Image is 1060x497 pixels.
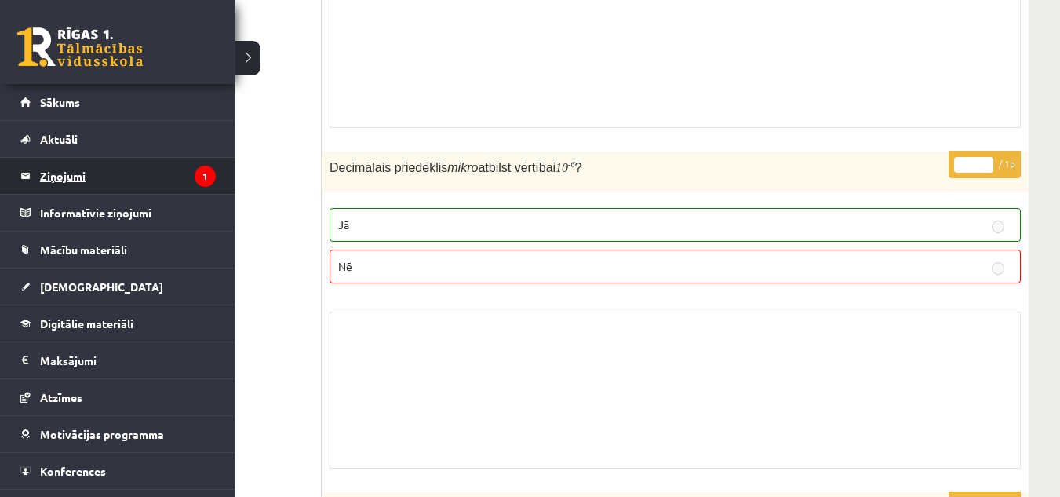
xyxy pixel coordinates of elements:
[40,390,82,404] span: Atzīmes
[40,158,216,194] legend: Ziņojumi
[574,161,581,174] span: ?
[992,262,1004,275] input: Nē
[338,259,352,273] span: Nē
[40,132,78,146] span: Aktuāli
[555,161,568,174] : 10
[20,269,216,305] a: [DEMOGRAPHIC_DATA]
[40,195,216,231] legend: Informatīvie ziņojumi
[40,342,216,378] legend: Maksājumi
[17,27,143,67] a: Rīgas 1. Tālmācības vidusskola
[195,166,216,187] i: 1
[20,158,216,194] a: Ziņojumi1
[20,121,216,157] a: Aktuāli
[20,305,216,342] a: Digitālie materiāli
[40,95,80,109] span: Sākums
[330,161,555,174] span: Decimālais priedēklis atbilst vērtībai
[20,232,216,268] a: Mācību materiāli
[40,427,164,441] span: Motivācijas programma
[992,221,1004,233] input: Jā
[338,217,349,232] span: Jā
[20,195,216,231] a: Informatīvie ziņojumi
[949,151,1021,178] p: / 1p
[40,243,127,257] span: Mācību materiāli
[40,464,106,478] span: Konferences
[20,379,216,415] a: Atzīmes
[447,161,478,174] i: mikro
[568,160,570,169] sup: -
[20,453,216,489] a: Konferences
[40,280,163,294] span: [DEMOGRAPHIC_DATA]
[20,416,216,452] a: Motivācijas programma
[40,316,133,331] span: Digitālie materiāli
[20,84,216,120] a: Sākums
[20,342,216,378] a: Maksājumi
[570,160,574,169] sup: 6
